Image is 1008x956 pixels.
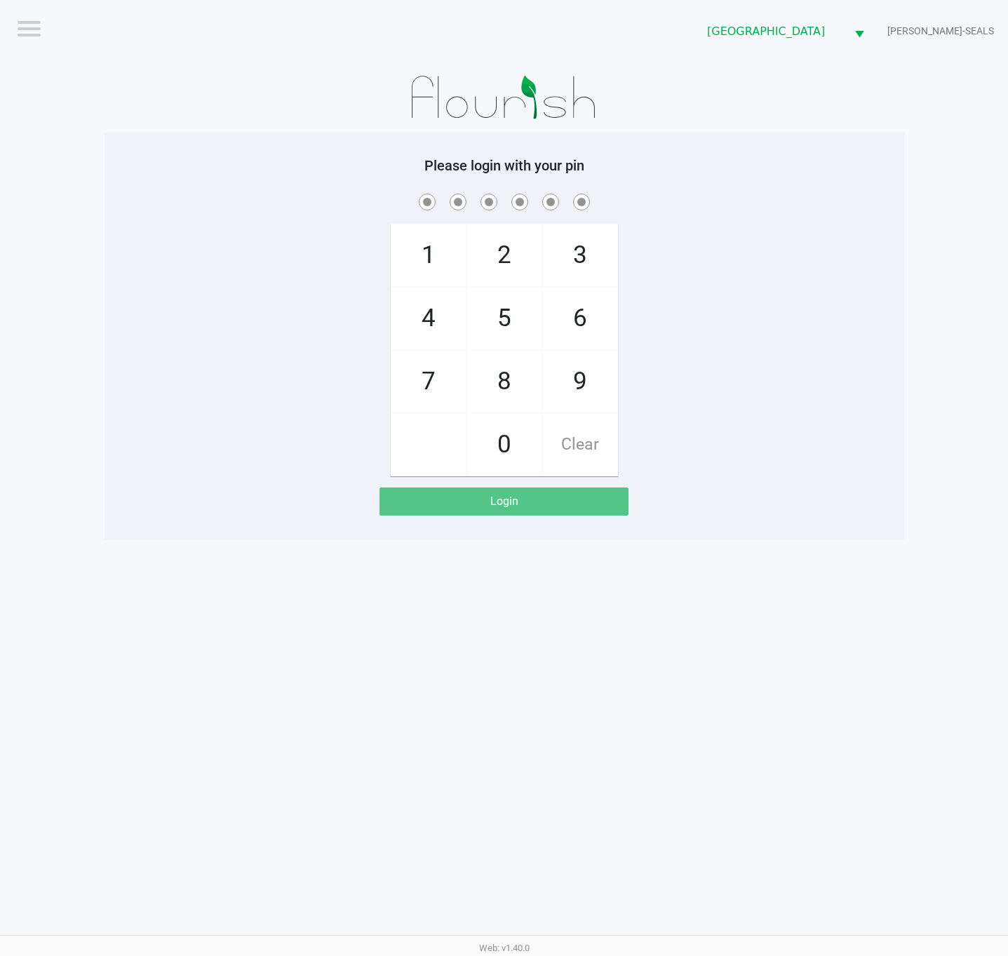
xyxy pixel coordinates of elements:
span: 3 [543,224,617,286]
span: 9 [543,351,617,412]
span: 5 [467,288,542,349]
button: Select [846,15,873,48]
span: 8 [467,351,542,412]
h5: Please login with your pin [115,157,894,174]
span: 6 [543,288,617,349]
span: Clear [543,414,617,476]
span: 1 [391,224,466,286]
span: 0 [467,414,542,476]
span: 7 [391,351,466,412]
span: Web: v1.40.0 [479,943,530,953]
span: [PERSON_NAME]-SEALS [887,24,994,39]
span: 4 [391,288,466,349]
span: 2 [467,224,542,286]
span: [GEOGRAPHIC_DATA] [707,23,838,40]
